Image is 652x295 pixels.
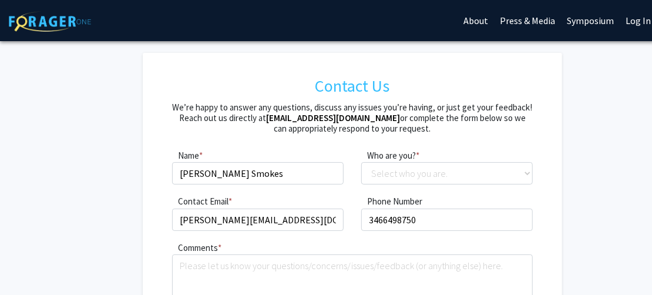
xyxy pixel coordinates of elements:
[361,209,533,231] input: What phone number can we reach you at?
[9,11,91,32] img: ForagerOne Logo
[361,149,416,163] label: Who are you?
[361,195,422,209] label: Phone Number
[172,195,228,209] label: Contact Email
[266,112,400,123] a: [EMAIL_ADDRESS][DOMAIN_NAME]
[172,242,218,255] label: Comments
[172,209,344,231] input: What's your email?
[9,242,50,286] iframe: Chat
[172,149,199,163] label: Name
[172,102,532,134] h5: We’re happy to answer any questions, discuss any issues you’re having, or just get your feedback!...
[172,162,344,185] input: What's your full name?
[172,71,532,102] h1: Contact Us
